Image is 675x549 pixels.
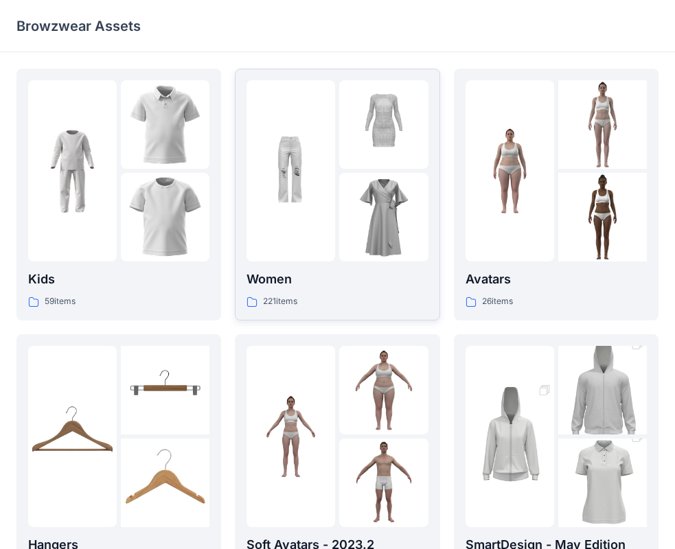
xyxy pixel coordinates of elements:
p: Browzwear Assets [16,16,141,36]
a: folder 1folder 2folder 3Avatars26items [454,69,659,320]
img: folder 3 [121,439,209,527]
img: folder 3 [339,173,428,261]
img: folder 1 [247,127,335,215]
p: Avatars [466,270,647,289]
p: Women [247,270,428,289]
img: folder 1 [247,392,335,480]
img: folder 2 [558,80,647,169]
p: Kids [28,270,209,289]
img: folder 2 [121,80,209,169]
a: folder 1folder 2folder 3Kids59items [16,69,221,320]
img: folder 3 [339,439,428,527]
img: folder 1 [466,127,554,215]
p: 221 items [263,294,297,309]
img: folder 2 [339,346,428,434]
img: folder 2 [339,80,428,169]
img: folder 2 [121,346,209,434]
img: folder 1 [28,392,117,480]
p: 26 items [482,294,513,309]
img: folder 3 [558,173,647,261]
p: 59 items [45,294,76,309]
a: folder 1folder 2folder 3Women221items [235,69,439,320]
img: folder 1 [28,127,117,215]
img: folder 3 [121,173,209,261]
img: folder 2 [558,324,647,457]
img: folder 1 [466,370,554,503]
